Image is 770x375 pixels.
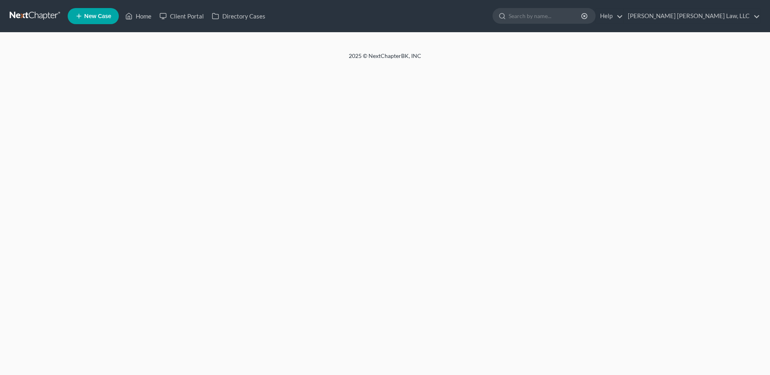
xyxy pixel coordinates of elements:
[624,9,760,23] a: [PERSON_NAME] [PERSON_NAME] Law, LLC
[84,13,111,19] span: New Case
[509,8,582,23] input: Search by name...
[155,52,615,66] div: 2025 © NextChapterBK, INC
[596,9,623,23] a: Help
[208,9,269,23] a: Directory Cases
[121,9,155,23] a: Home
[155,9,208,23] a: Client Portal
